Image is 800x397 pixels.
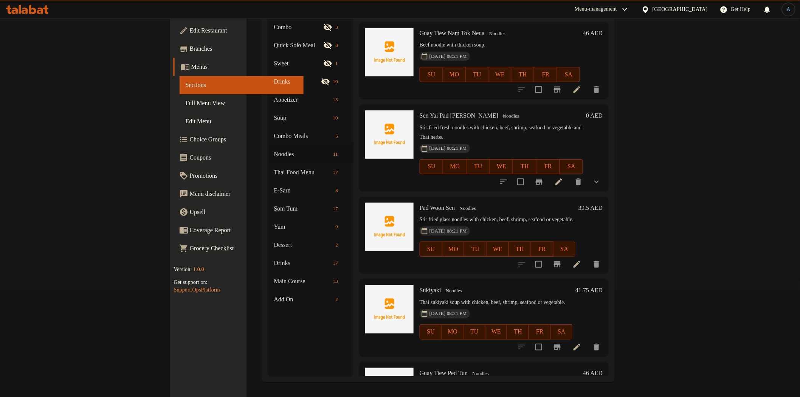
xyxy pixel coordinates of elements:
[323,59,332,68] svg: Inactive section
[426,53,470,60] span: [DATE] 08:21 PM
[274,59,323,68] span: Sweet
[420,205,455,211] span: Pad Woon Sen
[274,41,323,50] div: Quick Solo Meal
[515,69,532,80] span: TH
[274,132,332,141] div: Combo Meals
[420,30,485,36] span: Guay Tiew Nam Tok Neua
[513,159,536,174] button: TH
[487,242,509,257] button: WE
[173,203,304,221] a: Upsell
[470,369,492,378] span: Noodles
[516,161,533,172] span: TH
[332,223,341,231] span: 9
[495,173,513,191] button: sort-choices
[557,67,580,82] button: SA
[323,41,332,50] svg: Inactive section
[423,161,440,172] span: SU
[443,67,466,82] button: MO
[592,177,601,186] svg: Show Choices
[532,326,548,337] span: FR
[173,149,304,167] a: Coupons
[588,338,606,356] button: delete
[332,186,341,195] div: items
[323,23,332,32] svg: Inactive section
[560,159,583,174] button: SA
[653,5,708,14] div: [GEOGRAPHIC_DATA]
[268,36,353,54] div: Quick Solo Meal8
[268,73,353,91] div: Drinks10
[588,173,606,191] button: show more
[467,326,482,337] span: TU
[274,77,321,86] div: Drinks
[572,85,581,94] a: Edit menu item
[274,277,330,286] div: Main Course
[274,295,332,304] span: Add On
[467,244,484,255] span: TU
[488,67,512,82] button: WE
[190,153,298,162] span: Coupons
[588,255,606,273] button: delete
[420,287,441,293] span: Sukiyaki
[274,168,330,177] span: Thai Food Menu
[330,113,341,123] div: items
[332,24,341,31] span: 3
[174,279,208,285] span: Get support on:
[560,69,577,80] span: SA
[578,203,603,213] h6: 39.5 AED
[268,254,353,272] div: Drinks17
[426,145,470,152] span: [DATE] 08:21 PM
[500,112,522,121] div: Noodles
[445,326,460,337] span: MO
[332,187,341,194] span: 8
[446,161,464,172] span: MO
[332,222,341,231] div: items
[445,244,462,255] span: MO
[186,117,298,126] span: Edit Menu
[173,40,304,58] a: Branches
[268,218,353,236] div: Yum9
[173,58,304,76] a: Menus
[173,239,304,257] a: Grocery Checklist
[537,69,554,80] span: FR
[174,267,192,272] span: Version:
[268,290,353,309] div: Add On2
[531,339,547,355] span: Select to update
[274,259,330,268] span: Drinks
[332,295,341,304] div: items
[507,324,529,340] button: TH
[274,204,330,213] span: Som Tum
[572,343,581,352] a: Edit menu item
[330,277,341,286] div: items
[426,310,470,317] span: [DATE] 08:21 PM
[512,67,535,82] button: TH
[330,115,341,122] span: 10
[588,81,606,99] button: delete
[467,159,490,174] button: TU
[420,40,580,50] p: Beef noodle with thicken soup.
[420,298,572,307] p: Thai sukiyaki soup with chicken, beef, shrimp, seafood or vegetable.
[365,110,414,159] img: Sen Yai Pad Khee Mao
[420,159,443,174] button: SU
[464,324,485,340] button: TU
[330,77,341,86] div: items
[274,150,330,159] span: Noodles
[268,127,353,145] div: Combo Meals5
[456,204,479,213] span: Noodles
[531,256,547,272] span: Select to update
[486,29,509,38] span: Noodles
[536,159,560,174] button: FR
[268,163,353,181] div: Thai Food Menu17
[469,69,486,80] span: TU
[510,326,526,337] span: TH
[332,60,341,67] span: 1
[330,78,341,85] span: 10
[531,82,547,98] span: Select to update
[274,222,332,231] span: Yum
[420,123,583,142] p: Stir-fried fresh noodles with chicken, beef, shrimp, seafood or vegetable and Thai herbs.
[420,370,468,376] span: Guay Tiew Ped Tun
